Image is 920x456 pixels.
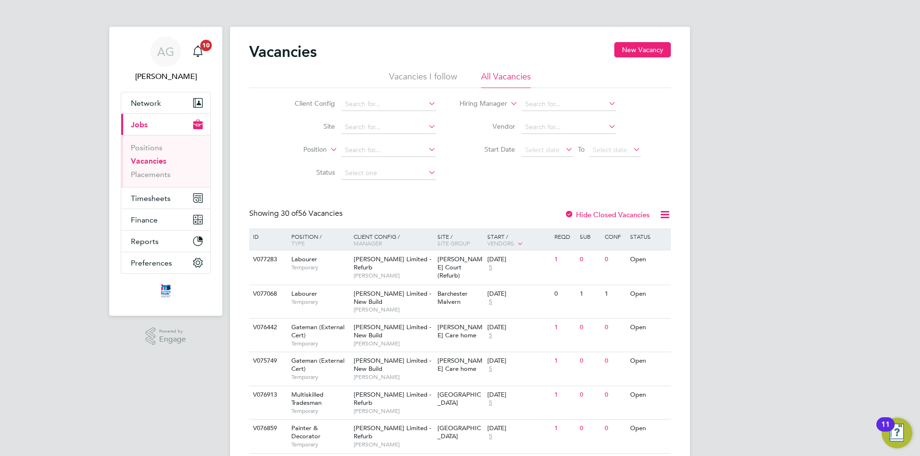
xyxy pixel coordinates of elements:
div: [DATE] [487,357,550,365]
div: Open [628,386,669,404]
li: Vacancies I follow [389,71,457,88]
label: Client Config [280,99,335,108]
input: Select one [342,167,436,180]
h2: Vacancies [249,42,317,61]
div: 0 [602,386,627,404]
div: 1 [552,420,577,437]
div: Client Config / [351,228,435,251]
label: Start Date [460,145,515,154]
li: All Vacancies [481,71,531,88]
div: Open [628,319,669,336]
span: Multiskilled Tradesman [291,390,323,407]
label: Hide Closed Vacancies [564,210,650,219]
div: Reqd [552,228,577,245]
div: 0 [602,319,627,336]
button: Preferences [121,252,210,273]
input: Search for... [522,98,616,111]
span: [GEOGRAPHIC_DATA] [437,390,481,407]
a: Powered byEngage [146,327,186,345]
span: 56 Vacancies [281,209,343,218]
button: Jobs [121,114,210,135]
div: 0 [577,420,602,437]
label: Site [280,122,335,131]
span: Type [291,239,305,247]
div: 0 [577,251,602,268]
div: V075749 [251,352,284,370]
span: 30 of [281,209,298,218]
div: 1 [552,319,577,336]
span: [PERSON_NAME] Court (Refurb) [437,255,483,279]
button: Reports [121,231,210,252]
input: Search for... [522,121,616,134]
label: Hiring Manager [452,99,507,109]
span: [PERSON_NAME] Care home [437,356,483,373]
span: Barchester Malvern [437,289,468,306]
div: 0 [602,251,627,268]
span: 5 [487,332,494,340]
span: [PERSON_NAME] Limited - New Build [354,356,431,373]
span: Timesheets [131,194,171,203]
div: 1 [602,285,627,303]
input: Search for... [342,98,436,111]
div: 0 [577,352,602,370]
div: [DATE] [487,290,550,298]
span: [PERSON_NAME] [354,272,433,279]
div: 0 [552,285,577,303]
span: [PERSON_NAME] [354,373,433,381]
span: [GEOGRAPHIC_DATA] [437,424,481,440]
span: [PERSON_NAME] [354,441,433,448]
button: Finance [121,209,210,230]
span: Finance [131,215,158,224]
div: [DATE] [487,391,550,399]
div: Position / [284,228,351,251]
div: [DATE] [487,323,550,332]
span: Reports [131,237,159,246]
div: 0 [602,420,627,437]
span: 5 [487,433,494,441]
span: Labourer [291,255,317,263]
span: AG [157,45,174,58]
span: Gateman (External Cert) [291,356,345,373]
div: Open [628,251,669,268]
a: 10 [188,36,207,67]
div: [DATE] [487,424,550,433]
span: [PERSON_NAME] Limited - New Build [354,289,431,306]
button: Network [121,92,210,113]
span: Powered by [159,327,186,335]
button: New Vacancy [614,42,671,57]
div: 0 [602,352,627,370]
span: 5 [487,365,494,373]
a: Vacancies [131,156,166,166]
a: Go to home page [121,283,211,299]
span: Temporary [291,298,349,306]
span: 5 [487,264,494,272]
div: Showing [249,209,345,219]
div: Site / [435,228,485,251]
span: Network [131,99,161,108]
nav: Main navigation [109,27,222,316]
span: [PERSON_NAME] Limited - Refurb [354,424,431,440]
label: Status [280,168,335,177]
div: V076913 [251,386,284,404]
div: V077283 [251,251,284,268]
div: 1 [552,386,577,404]
span: Site Group [437,239,470,247]
div: V076442 [251,319,284,336]
div: Open [628,285,669,303]
span: [PERSON_NAME] Care home [437,323,483,339]
div: ID [251,228,284,245]
div: Start / [485,228,552,252]
div: 1 [552,251,577,268]
input: Search for... [342,121,436,134]
div: V076859 [251,420,284,437]
button: Timesheets [121,188,210,209]
span: [PERSON_NAME] [354,340,433,347]
span: 5 [487,298,494,306]
img: itsconstruction-logo-retina.png [159,283,172,299]
input: Search for... [342,144,436,157]
span: [PERSON_NAME] Limited - New Build [354,323,431,339]
a: Positions [131,143,162,152]
span: Andy Graham [121,71,211,82]
label: Position [272,145,327,155]
a: AG[PERSON_NAME] [121,36,211,82]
